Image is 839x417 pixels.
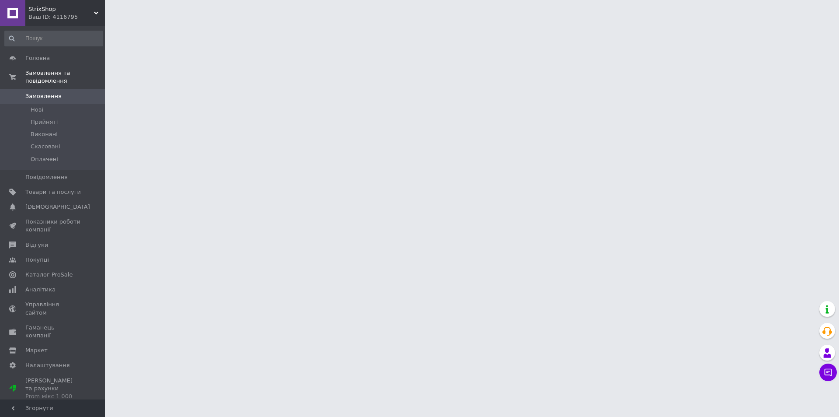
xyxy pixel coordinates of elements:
span: Показники роботи компанії [25,218,81,234]
span: Виконані [31,130,58,138]
span: Відгуки [25,241,48,249]
span: Налаштування [25,361,70,369]
span: [PERSON_NAME] та рахунки [25,377,81,401]
span: Гаманець компанії [25,324,81,340]
span: Замовлення [25,92,62,100]
span: Аналітика [25,286,55,294]
span: Управління сайтом [25,301,81,316]
span: Нові [31,106,43,114]
div: Ваш ID: 4116795 [28,13,105,21]
span: Каталог ProSale [25,271,73,279]
button: Чат з покупцем [819,364,837,381]
span: Прийняті [31,118,58,126]
span: Головна [25,54,50,62]
input: Пошук [4,31,103,46]
span: StrixShop [28,5,94,13]
span: Повідомлення [25,173,68,181]
span: Покупці [25,256,49,264]
div: Prom мікс 1 000 [25,392,81,400]
span: [DEMOGRAPHIC_DATA] [25,203,90,211]
span: Скасовані [31,143,60,151]
span: Замовлення та повідомлення [25,69,105,85]
span: Оплачені [31,155,58,163]
span: Товари та послуги [25,188,81,196]
span: Маркет [25,347,48,354]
